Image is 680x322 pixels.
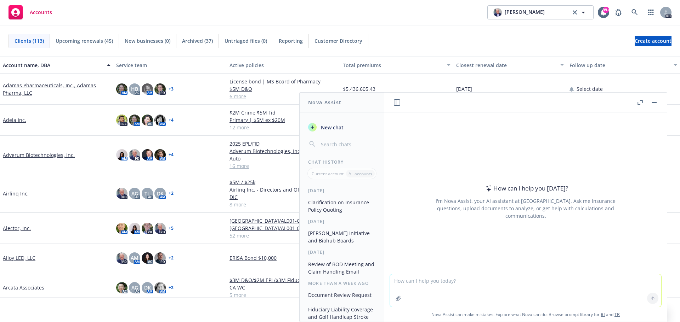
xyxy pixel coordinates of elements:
button: Closest renewal date [453,57,567,74]
a: ERISA Bond $10,000 [229,254,337,262]
button: Document Review Request [305,289,379,301]
div: How can I help you [DATE]? [483,184,568,193]
div: [DATE] [300,218,384,224]
div: Chat History [300,159,384,165]
span: Reporting [279,37,303,45]
a: Accounts [6,2,55,22]
button: Review of BOD Meeting and Claim Handling Email [305,258,379,277]
img: photo [493,8,502,17]
a: TR [614,311,620,317]
a: Airlinq Inc. - Directors and Officers - Side A DIC [229,186,337,201]
button: photo[PERSON_NAME]clear selection [487,5,594,19]
div: [DATE] [300,249,384,255]
a: $5M / $25k [229,178,337,186]
span: Untriaged files (0) [225,37,267,45]
div: Active policies [229,62,337,69]
a: [GEOGRAPHIC_DATA]/AL001-CS-302 [229,224,337,232]
a: $3M D&O/$2M EPL/$3M Fiduciary [229,276,337,284]
img: photo [154,149,166,160]
a: + 4 [169,118,174,122]
a: 2025 EPL/FID [229,140,337,147]
img: photo [154,282,166,293]
img: photo [154,252,166,264]
span: DK [144,284,151,291]
h1: Nova Assist [308,99,341,106]
span: Accounts [30,10,52,15]
a: Report a Bug [611,5,625,19]
a: Adverum Biotechnologies, Inc. - Commercial Auto [229,147,337,162]
img: photo [116,188,127,199]
span: Nova Assist can make mistakes. Explore what Nova can do: Browse prompt library for and [387,307,664,322]
a: Alector, Inc. [3,224,31,232]
img: photo [116,83,127,95]
div: Total premiums [343,62,443,69]
button: Active policies [227,57,340,74]
a: 52 more [229,232,337,239]
a: 6 more [229,93,337,100]
span: [DATE] [456,85,472,93]
button: Total premiums [340,57,453,74]
a: Switch app [644,5,658,19]
img: photo [116,149,127,160]
a: + 2 [169,191,174,195]
img: photo [116,115,127,126]
button: Clarification on Insurance Policy Quoting [305,197,379,216]
span: [PERSON_NAME] [505,8,545,17]
span: Upcoming renewals (45) [56,37,113,45]
a: Create account [635,36,671,46]
a: Arcata Associates [3,284,44,291]
div: Closest renewal date [456,62,556,69]
div: Account name, DBA [3,62,103,69]
a: + 2 [169,286,174,290]
a: + 4 [169,153,174,157]
div: More than a week ago [300,280,384,286]
a: Primary | $5M ex $20M [229,116,337,124]
span: Customer Directory [314,37,362,45]
span: AG [131,190,138,197]
img: photo [142,83,153,95]
img: photo [116,282,127,293]
span: New chat [319,124,344,131]
img: photo [129,149,140,160]
a: Alloy LED, LLC [3,254,35,262]
span: AG [131,284,138,291]
img: photo [142,223,153,234]
div: Service team [116,62,224,69]
button: Service team [113,57,227,74]
span: Create account [635,34,671,48]
p: Current account [312,171,344,177]
a: + 2 [169,256,174,260]
a: [GEOGRAPHIC_DATA]/AL001-CS-302 [229,217,337,224]
span: TL [144,190,150,197]
img: photo [116,252,127,264]
img: photo [129,223,140,234]
span: Clients (113) [15,37,44,45]
img: photo [154,115,166,126]
img: photo [154,83,166,95]
a: Search [628,5,642,19]
img: photo [129,115,140,126]
span: DK [157,190,164,197]
span: Select date [577,85,603,93]
p: All accounts [348,171,372,177]
div: [DATE] [300,188,384,194]
a: $2M Crime $5M Fid [229,109,337,116]
input: Search chats [319,139,376,149]
img: photo [142,149,153,160]
a: Adverum Biotechnologies, Inc. [3,151,75,159]
a: 16 more [229,162,337,170]
div: 99+ [603,7,609,13]
a: + 5 [169,226,174,230]
button: Follow up date [567,57,680,74]
img: photo [142,115,153,126]
a: Airlinq Inc. [3,190,29,197]
span: $5,436,605.43 [343,85,375,93]
div: I'm Nova Assist, your AI assistant at [GEOGRAPHIC_DATA]. Ask me insurance questions, upload docum... [426,197,625,219]
a: clear selection [571,8,579,17]
a: Adamas Pharmaceuticals, Inc., Adamas Pharma, LLC [3,82,110,96]
span: New businesses (0) [125,37,170,45]
a: $5M D&O [229,85,337,93]
a: 12 more [229,124,337,131]
a: 5 more [229,291,337,299]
